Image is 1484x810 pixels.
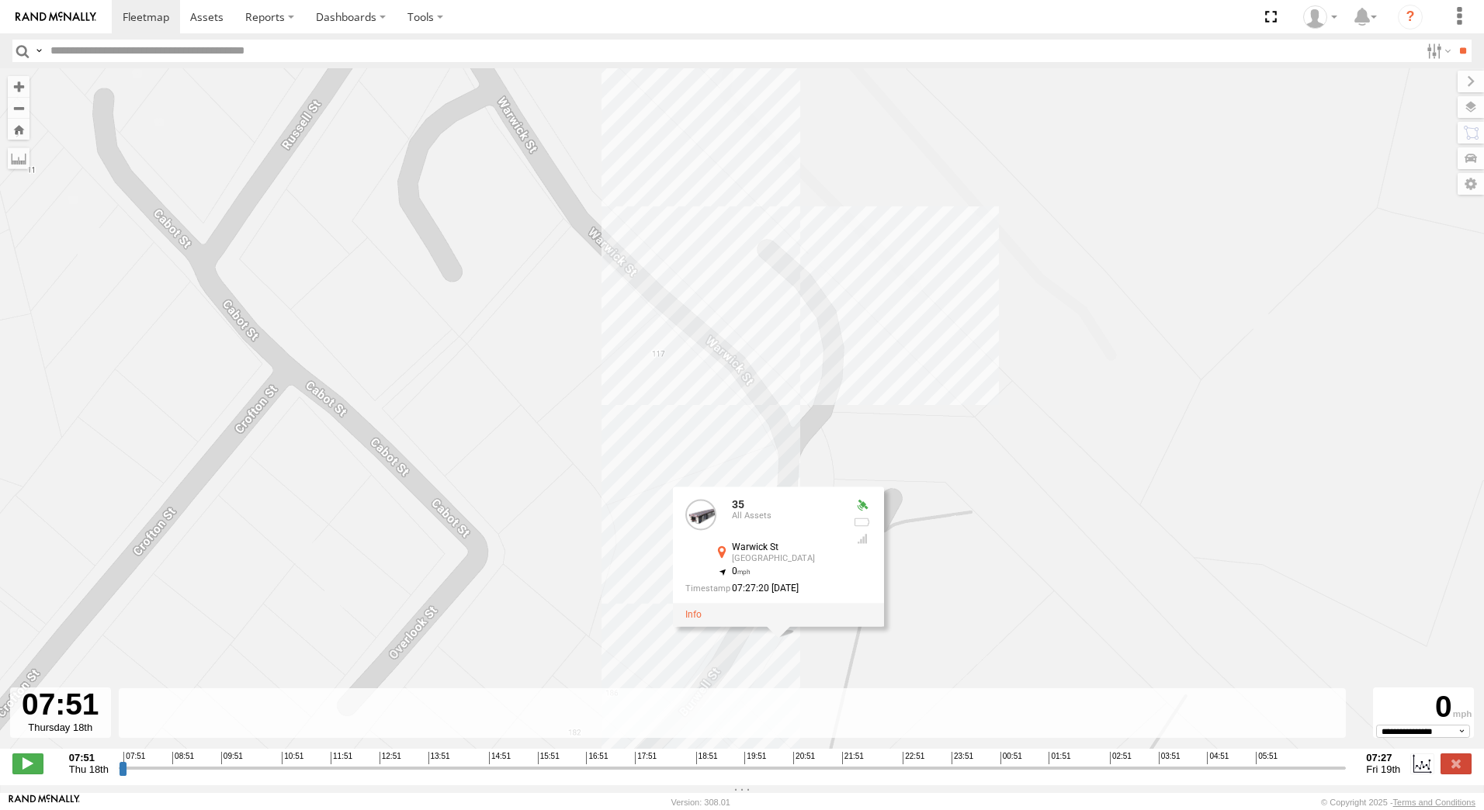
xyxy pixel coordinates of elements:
button: Zoom out [8,97,29,119]
label: Close [1441,753,1472,774]
span: 02:51 [1110,752,1132,764]
span: 18:51 [696,752,718,764]
div: Version: 308.01 [671,798,730,807]
span: 04:51 [1207,752,1229,764]
div: Warwick St [732,543,841,553]
span: 21:51 [842,752,864,764]
span: 00:51 [1000,752,1022,764]
span: 15:51 [538,752,560,764]
a: View Asset Details [685,500,716,531]
strong: 07:27 [1366,752,1400,763]
i: ? [1398,5,1423,29]
div: Valid GPS Fix [853,500,872,512]
span: Fri 19th Sep 2025 [1366,763,1400,775]
label: Map Settings [1458,173,1484,195]
span: 23:51 [952,752,973,764]
label: Search Query [33,40,45,62]
div: © Copyright 2025 - [1321,798,1475,807]
span: 09:51 [221,752,243,764]
span: 0 [732,566,751,577]
span: 13:51 [428,752,450,764]
span: 08:51 [172,752,194,764]
span: 20:51 [793,752,815,764]
a: View Asset Details [685,609,702,620]
div: Date/time of location update [685,583,841,594]
span: 05:51 [1256,752,1278,764]
span: 07:51 [123,752,145,764]
span: 19:51 [744,752,766,764]
div: All Assets [732,511,841,521]
div: No battery health information received from this device. [853,516,872,528]
span: Thu 18th Sep 2025 [69,763,109,775]
button: Zoom Home [8,119,29,140]
span: 14:51 [489,752,511,764]
label: Search Filter Options [1420,40,1454,62]
img: rand-logo.svg [16,12,96,22]
label: Play/Stop [12,753,43,774]
span: 10:51 [282,752,303,764]
span: 17:51 [635,752,657,764]
a: Visit our Website [9,794,80,810]
div: Last Event GSM Signal Strength [853,533,872,545]
div: 0 [1375,690,1472,725]
div: [GEOGRAPHIC_DATA] [732,555,841,564]
span: 03:51 [1159,752,1181,764]
div: Jay Meuse [1298,5,1343,29]
a: Terms and Conditions [1393,798,1475,807]
span: 16:51 [586,752,608,764]
span: 11:51 [331,752,352,764]
a: 35 [732,499,744,511]
label: Measure [8,147,29,169]
button: Zoom in [8,76,29,97]
span: 01:51 [1049,752,1070,764]
span: 22:51 [903,752,924,764]
span: 12:51 [380,752,401,764]
strong: 07:51 [69,752,109,763]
